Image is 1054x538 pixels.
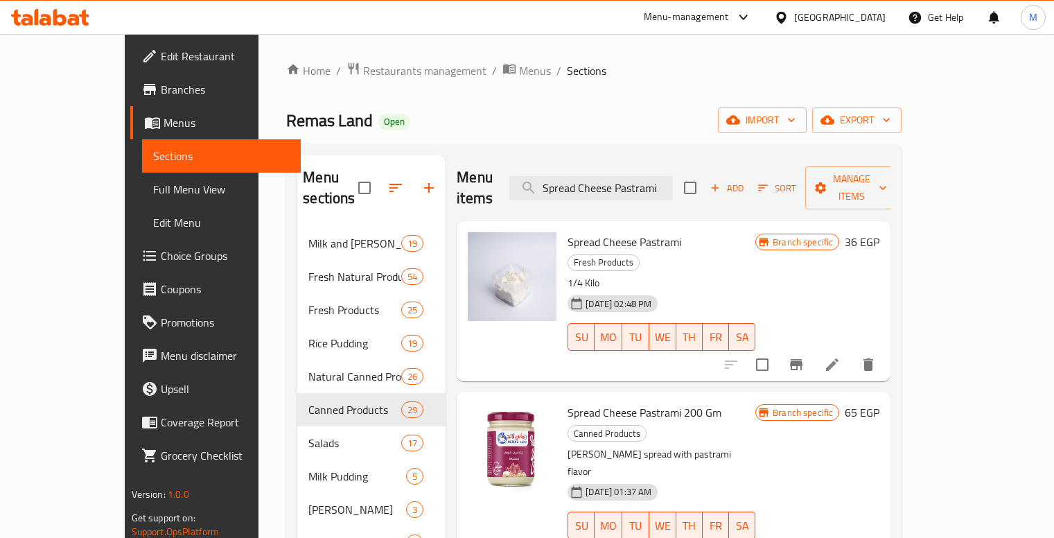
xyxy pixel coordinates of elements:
[708,516,723,536] span: FR
[568,323,595,351] button: SU
[297,460,446,493] div: Milk Pudding5
[308,302,401,318] span: Fresh Products
[735,516,750,536] span: SA
[308,468,406,485] span: Milk Pudding
[556,62,561,79] li: /
[655,516,671,536] span: WE
[142,206,301,239] a: Edit Menu
[705,177,749,199] span: Add item
[401,335,423,352] div: items
[308,268,401,285] div: Fresh Natural Products
[308,501,406,518] div: Remas Nawawy
[297,327,446,360] div: Rice Pudding19
[168,485,189,503] span: 1.0.0
[286,62,902,80] nav: breadcrumb
[297,227,446,260] div: Milk and [PERSON_NAME]19
[401,302,423,318] div: items
[130,339,301,372] a: Menu disclaimer
[308,235,401,252] div: Milk and Rayeb
[406,468,423,485] div: items
[308,335,401,352] div: Rice Pudding
[379,171,412,205] span: Sort sections
[161,347,290,364] span: Menu disclaimer
[568,402,721,423] span: Spread Cheese Pastrami 200 Gm
[130,272,301,306] a: Coupons
[705,177,749,199] button: Add
[600,327,617,347] span: MO
[363,62,486,79] span: Restaurants management
[755,177,800,199] button: Sort
[401,235,423,252] div: items
[628,516,643,536] span: TU
[406,501,423,518] div: items
[407,470,423,483] span: 5
[748,350,777,379] span: Select to update
[130,73,301,106] a: Branches
[568,426,646,442] span: Canned Products
[308,235,401,252] span: Milk and [PERSON_NAME]
[468,232,556,321] img: Spread Cheese Pastrami
[816,171,887,205] span: Manage items
[568,446,755,480] p: [PERSON_NAME] spread with pastrami flavor
[350,173,379,202] span: Select all sections
[130,40,301,73] a: Edit Restaurant
[568,275,755,292] p: 1/4 Kilo
[132,509,195,527] span: Get support on:
[336,62,341,79] li: /
[297,493,446,526] div: [PERSON_NAME]3
[402,337,423,350] span: 19
[412,171,446,205] button: Add section
[729,112,796,129] span: import
[767,236,838,249] span: Branch specific
[845,403,879,422] h6: 65 EGP
[824,356,841,373] a: Edit menu item
[852,348,885,381] button: delete
[492,62,497,79] li: /
[567,62,606,79] span: Sections
[161,281,290,297] span: Coupons
[401,268,423,285] div: items
[308,401,401,418] span: Canned Products
[308,368,401,385] span: Natural Canned Products
[161,381,290,397] span: Upsell
[580,297,657,311] span: [DATE] 02:48 PM
[655,327,671,347] span: WE
[142,173,301,206] a: Full Menu View
[303,167,358,209] h2: Menu sections
[130,106,301,139] a: Menus
[402,237,423,250] span: 19
[153,181,290,198] span: Full Menu View
[142,139,301,173] a: Sections
[794,10,886,25] div: [GEOGRAPHIC_DATA]
[580,485,657,498] span: [DATE] 01:37 AM
[568,254,639,270] span: Fresh Products
[130,406,301,439] a: Coverage Report
[622,323,649,351] button: TU
[401,401,423,418] div: items
[628,327,643,347] span: TU
[130,439,301,472] a: Grocery Checklist
[153,148,290,164] span: Sections
[574,327,589,347] span: SU
[457,167,493,209] h2: Menu items
[1029,10,1037,25] span: M
[130,306,301,339] a: Promotions
[401,368,423,385] div: items
[308,501,406,518] span: [PERSON_NAME]
[780,348,813,381] button: Branch-specific-item
[600,516,617,536] span: MO
[468,403,556,492] img: Spread Cheese Pastrami 200 Gm
[402,403,423,417] span: 29
[308,435,401,451] div: Salads
[845,232,879,252] h6: 36 EGP
[682,327,697,347] span: TH
[407,503,423,517] span: 3
[297,393,446,426] div: Canned Products29
[297,426,446,460] div: Salads17
[297,260,446,293] div: Fresh Natural Products54
[286,105,373,136] span: Remas Land
[153,214,290,231] span: Edit Menu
